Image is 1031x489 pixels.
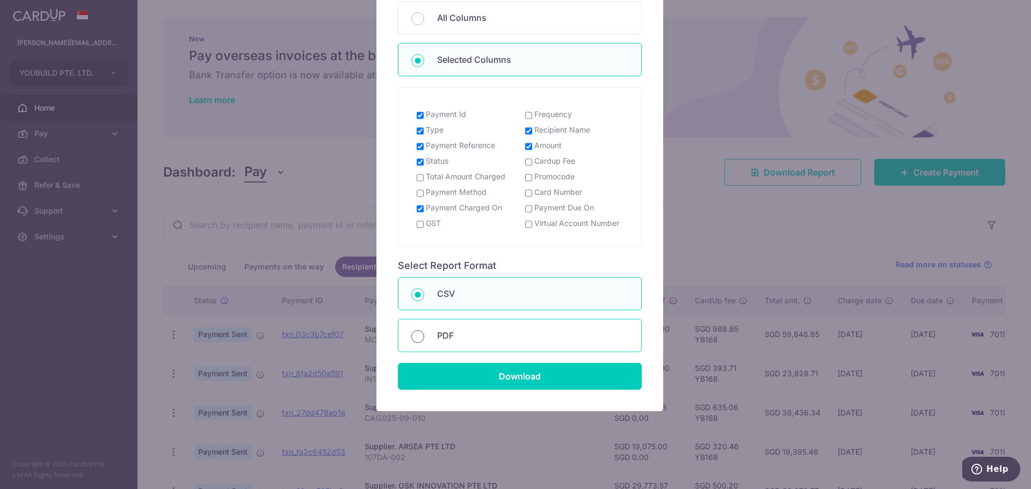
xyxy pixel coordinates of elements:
[426,109,466,120] label: Payment Id
[534,218,619,229] label: Virtual Account Number
[398,363,642,390] input: Download
[534,187,582,198] label: Card Number
[437,11,628,24] p: All Columns
[962,457,1020,484] iframe: Opens a widget where you can find more information
[426,187,487,198] label: Payment Method
[534,109,572,120] label: Frequency
[426,171,505,182] label: Total Amount Charged
[426,140,495,151] label: Payment Reference
[426,125,444,135] label: Type
[534,125,590,135] label: Recipient Name
[437,329,628,342] p: PDF
[426,156,448,166] label: Status
[534,140,562,151] label: Amount
[426,202,502,213] label: Payment Charged On
[426,218,441,229] label: GST
[437,287,628,300] p: CSV
[437,53,628,66] p: Selected Columns
[534,171,575,182] label: Promocode
[398,260,642,272] h6: Select Report Format
[534,156,575,166] label: Cardup Fee
[534,202,594,213] label: Payment Due On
